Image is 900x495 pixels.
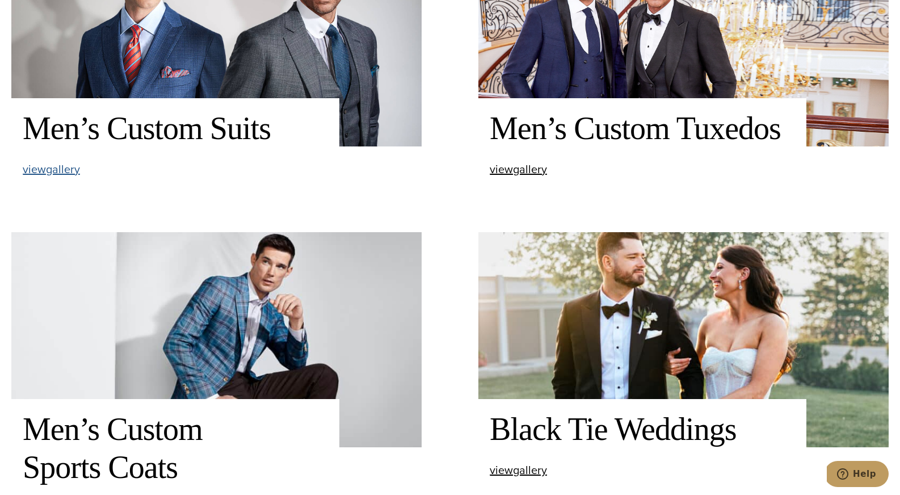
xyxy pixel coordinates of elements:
h2: Men’s Custom Suits [23,110,328,148]
h2: Men’s Custom Sports Coats [23,410,328,486]
a: viewgallery [490,163,547,175]
img: Client in blue bespoke Loro Piana sportscoat, white shirt. [11,232,422,448]
a: viewgallery [23,163,80,175]
iframe: Opens a widget where you can chat to one of our agents [827,461,889,489]
span: view gallery [490,462,547,479]
a: viewgallery [490,464,547,476]
h2: Black Tie Weddings [490,410,795,448]
span: view gallery [490,161,547,178]
span: view gallery [23,161,80,178]
img: Bride & groom outside. Bride wearing low cut wedding dress. Groom wearing wedding tuxedo by Zegna. [478,232,889,448]
h2: Men’s Custom Tuxedos [490,110,795,148]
